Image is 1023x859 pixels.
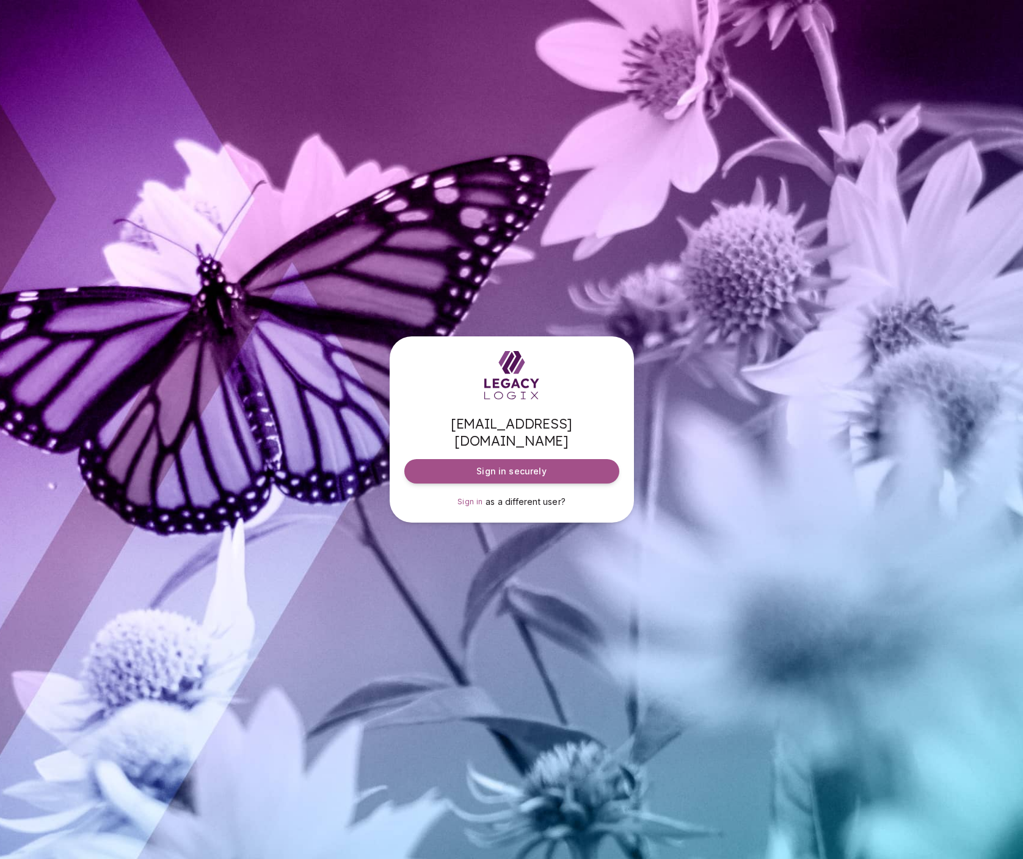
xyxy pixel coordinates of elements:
span: as a different user? [486,496,566,507]
span: Sign in securely [476,465,546,477]
a: Sign in [457,496,483,508]
button: Sign in securely [404,459,619,484]
span: Sign in [457,497,483,506]
span: [EMAIL_ADDRESS][DOMAIN_NAME] [404,415,619,449]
